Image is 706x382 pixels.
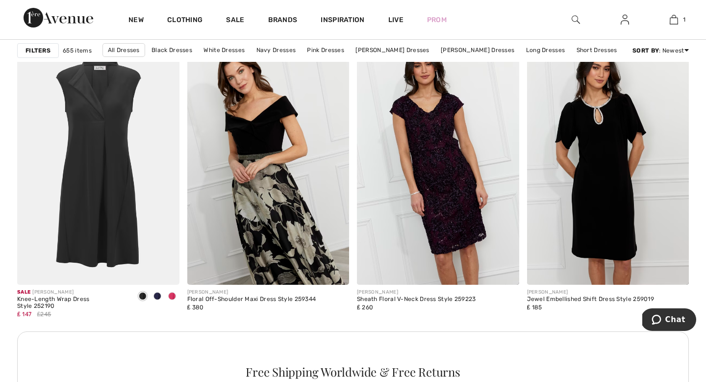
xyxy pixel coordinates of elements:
div: [PERSON_NAME] [527,289,655,296]
a: Pink Dresses [302,44,349,56]
a: Black Dresses [147,44,197,56]
div: [PERSON_NAME] [17,289,127,296]
strong: Sort By [632,47,659,54]
div: : Newest [632,46,689,55]
a: Brands [268,16,298,26]
a: Prom [427,15,447,25]
img: Sheath Floral V-Neck Dress Style 259223. Berry [357,41,519,285]
a: Short Dresses [572,44,622,56]
a: Long Dresses [521,44,570,56]
div: Geranium [165,289,179,305]
img: My Info [621,14,629,26]
span: ₤ 147 [17,311,31,318]
div: [PERSON_NAME] [357,289,476,296]
span: ₤ 260 [357,304,373,311]
div: Black [135,289,150,305]
a: Floral Off-Shoulder Maxi Dress Style 259344. Black/Beige [187,41,350,285]
a: Navy Dresses [252,44,301,56]
div: Midnight Blue [150,289,165,305]
a: [PERSON_NAME] Dresses [351,44,434,56]
img: plus_v2.svg [330,266,339,274]
span: 1 [683,15,685,24]
div: [PERSON_NAME] [187,289,316,296]
span: Sale [17,289,30,295]
div: Free Shipping Worldwide & Free Returns [31,366,675,378]
img: Knee-Length Wrap Dress Style 252190. Black [17,41,179,285]
a: 1 [650,14,698,26]
div: Floral Off-Shoulder Maxi Dress Style 259344 [187,296,316,303]
span: ₤ 185 [527,304,542,311]
img: 1ère Avenue [24,8,93,27]
img: My Bag [670,14,678,26]
a: [PERSON_NAME] Dresses [436,44,519,56]
img: Jewel Embellished Shift Dress Style 259019. Black [527,41,689,285]
img: search the website [572,14,580,26]
a: Live [388,15,403,25]
span: 655 items [63,46,92,55]
a: Clothing [167,16,202,26]
a: New [128,16,144,26]
div: Knee-Length Wrap Dress Style 252190 [17,296,127,310]
strong: Filters [25,46,50,55]
span: Inspiration [321,16,364,26]
a: White Dresses [199,44,250,56]
a: Sale [226,16,244,26]
a: Sign In [613,14,637,26]
div: Sheath Floral V-Neck Dress Style 259223 [357,296,476,303]
a: All Dresses [102,43,145,57]
span: ₤245 [37,310,51,319]
div: Jewel Embellished Shift Dress Style 259019 [527,296,655,303]
iframe: Opens a widget where you can chat to one of our agents [642,308,696,333]
span: ₤ 380 [187,304,204,311]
